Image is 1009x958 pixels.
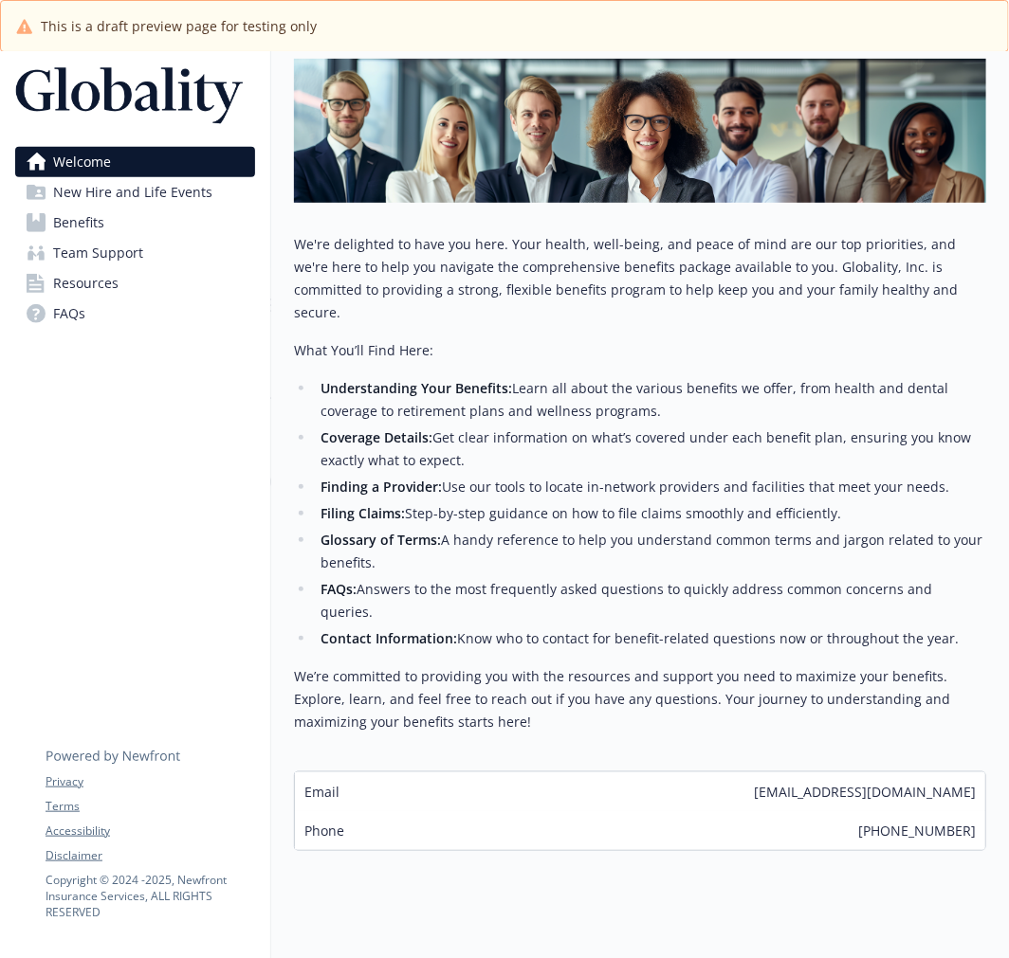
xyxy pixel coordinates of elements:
li: Learn all about the various benefits we offer, from health and dental coverage to retirement plan... [315,377,986,423]
a: Privacy [46,773,254,790]
span: Welcome [53,147,111,177]
span: This is a draft preview page for testing only [41,16,317,36]
strong: FAQs: [321,580,357,598]
li: Use our tools to locate in-network providers and facilities that meet your needs. [315,476,986,498]
img: overview page banner [294,59,986,203]
p: We’re committed to providing you with the resources and support you need to maximize your benefit... [294,665,986,733]
a: Team Support [15,238,255,268]
a: FAQs [15,298,255,329]
span: FAQs [53,298,85,329]
p: Copyright © 2024 - 2025 , Newfront Insurance Services, ALL RIGHTS RESERVED [46,872,254,920]
p: We're delighted to have you here. Your health, well-being, and peace of mind are our top prioriti... [294,233,986,324]
a: Welcome [15,147,255,177]
li: Get clear information on what’s covered under each benefit plan, ensuring you know exactly what t... [315,426,986,472]
strong: Finding a Provider: [321,478,442,496]
a: Terms [46,798,254,815]
strong: Glossary of Terms: [321,531,441,549]
li: Step-by-step guidance on how to file claims smoothly and efficiently. [315,502,986,525]
strong: Filing Claims: [321,504,405,522]
li: Know who to contact for benefit-related questions now or throughout the year. [315,627,986,650]
span: [PHONE_NUMBER] [858,821,976,841]
strong: Understanding Your Benefits: [321,379,512,397]
span: Team Support [53,238,143,268]
p: What You’ll Find Here: [294,339,986,362]
a: Disclaimer [46,847,254,864]
span: Email [304,782,339,802]
span: Benefits [53,208,104,238]
span: [EMAIL_ADDRESS][DOMAIN_NAME] [754,782,976,802]
span: New Hire and Life Events [53,177,212,208]
a: Benefits [15,208,255,238]
span: Phone [304,821,344,841]
li: Answers to the most frequently asked questions to quickly address common concerns and queries. [315,578,986,624]
a: Accessibility [46,822,254,840]
strong: Contact Information: [321,629,457,647]
a: New Hire and Life Events [15,177,255,208]
span: Resources [53,268,119,298]
li: A handy reference to help you understand common terms and jargon related to your benefits. [315,529,986,574]
a: Resources [15,268,255,298]
strong: Coverage Details: [321,428,432,446]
